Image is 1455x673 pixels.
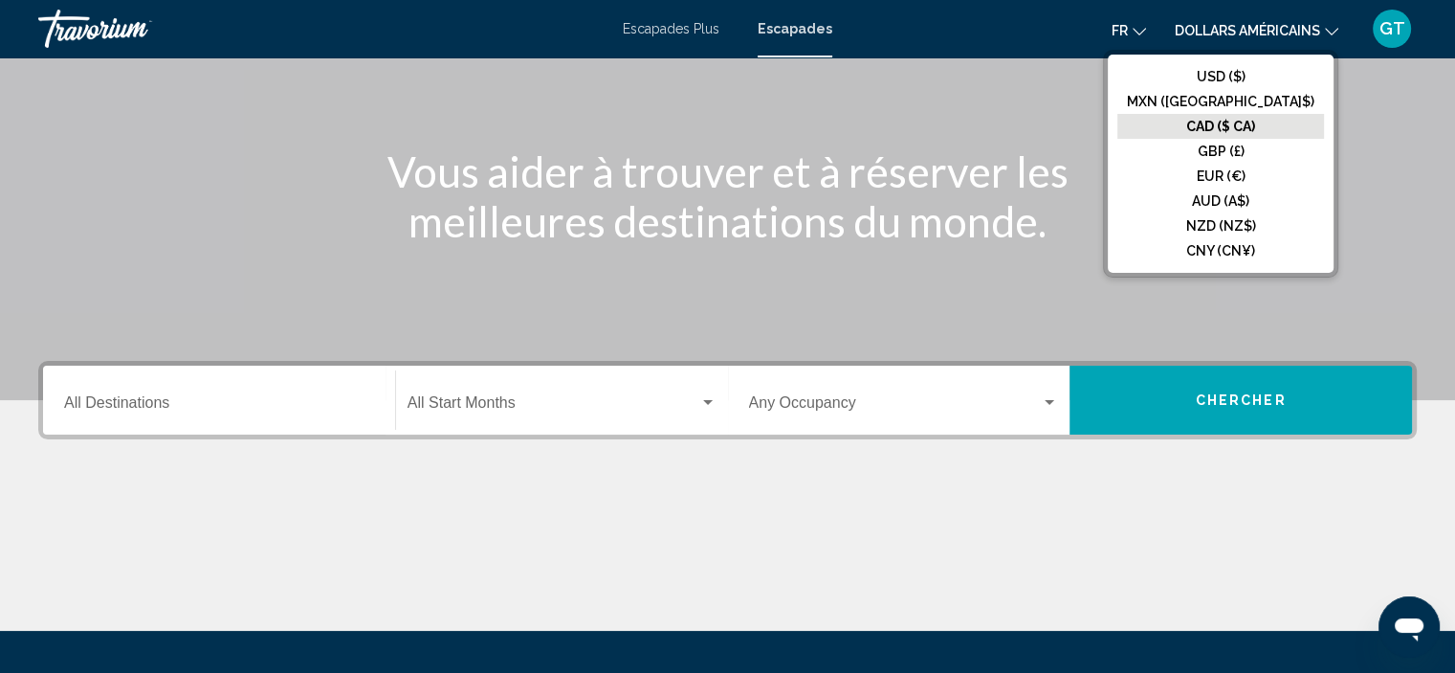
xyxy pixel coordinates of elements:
font: NZD (NZ$) [1186,218,1256,234]
font: GBP (£) [1198,144,1245,159]
font: MXN ([GEOGRAPHIC_DATA]$) [1127,94,1314,109]
span: Chercher [1196,393,1287,409]
div: Search widget [43,366,1412,435]
button: GBP (£) [1117,139,1324,164]
button: Menu utilisateur [1367,9,1417,49]
button: EUR (€) [1117,164,1324,189]
h1: Vous aider à trouver et à réserver les meilleures destinations du monde. [369,146,1087,246]
font: fr [1112,23,1128,38]
font: CNY (CN¥) [1186,243,1255,258]
font: GT [1379,18,1405,38]
button: CAD ($ CA) [1117,114,1324,139]
button: Changer de langue [1112,16,1146,44]
button: AUD (A$) [1117,189,1324,213]
a: Escapades [758,21,832,36]
button: Chercher [1069,366,1412,435]
font: dollars américains [1175,23,1320,38]
font: CAD ($ CA) [1186,119,1255,134]
font: AUD (A$) [1192,193,1249,209]
button: CNY (CN¥) [1117,238,1324,263]
button: NZD (NZ$) [1117,213,1324,238]
button: MXN ([GEOGRAPHIC_DATA]$) [1117,89,1324,114]
font: USD ($) [1197,69,1246,84]
button: USD ($) [1117,64,1324,89]
a: Escapades Plus [623,21,719,36]
button: Changer de devise [1175,16,1338,44]
a: Travorium [38,10,604,48]
font: EUR (€) [1197,168,1246,184]
iframe: Bouton de lancement de la fenêtre de messagerie [1378,596,1440,658]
